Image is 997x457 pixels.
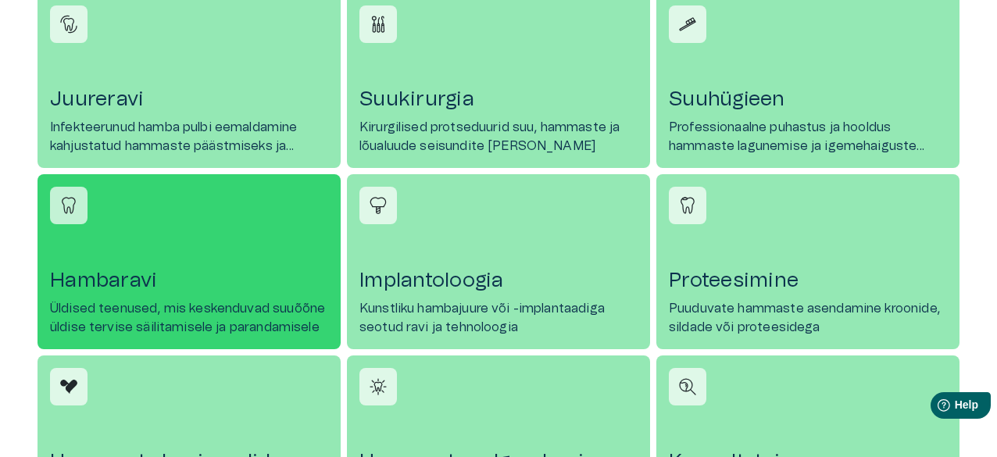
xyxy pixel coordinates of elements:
img: Hambaravi icon [57,194,80,217]
img: Konsultatsioon icon [676,375,699,398]
img: Proteesimine icon [676,194,699,217]
h4: Implantoloogia [359,268,638,293]
h4: Hambaravi [50,268,328,293]
img: Suukirurgia icon [366,12,390,36]
h4: Proteesimine [669,268,947,293]
iframe: Help widget launcher [875,386,997,430]
h4: Suuhügieen [669,87,947,112]
p: Üldised teenused, mis keskenduvad suuõõne üldise tervise säilitamisele ja parandamisele [50,299,328,337]
h4: Juureravi [50,87,328,112]
p: Kunstliku hambajuure või -implantaadiga seotud ravi ja tehnoloogia [359,299,638,337]
img: Hammaste laminaadid icon [57,375,80,398]
p: Infekteerunud hamba pulbi eemaldamine kahjustatud hammaste päästmiseks ja taastamiseks [50,118,328,155]
img: Implantoloogia icon [366,194,390,217]
img: Hammaste valgendamine icon [366,375,390,398]
img: Juureravi icon [57,12,80,36]
img: Suuhügieen icon [676,12,699,36]
p: Professionaalne puhastus ja hooldus hammaste lagunemise ja igemehaiguste ennetamiseks [669,118,947,155]
h4: Suukirurgia [359,87,638,112]
p: Kirurgilised protseduurid suu, hammaste ja lõualuude seisundite [PERSON_NAME] [359,118,638,155]
p: Puuduvate hammaste asendamine kroonide, sildade või proteesidega [669,299,947,337]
